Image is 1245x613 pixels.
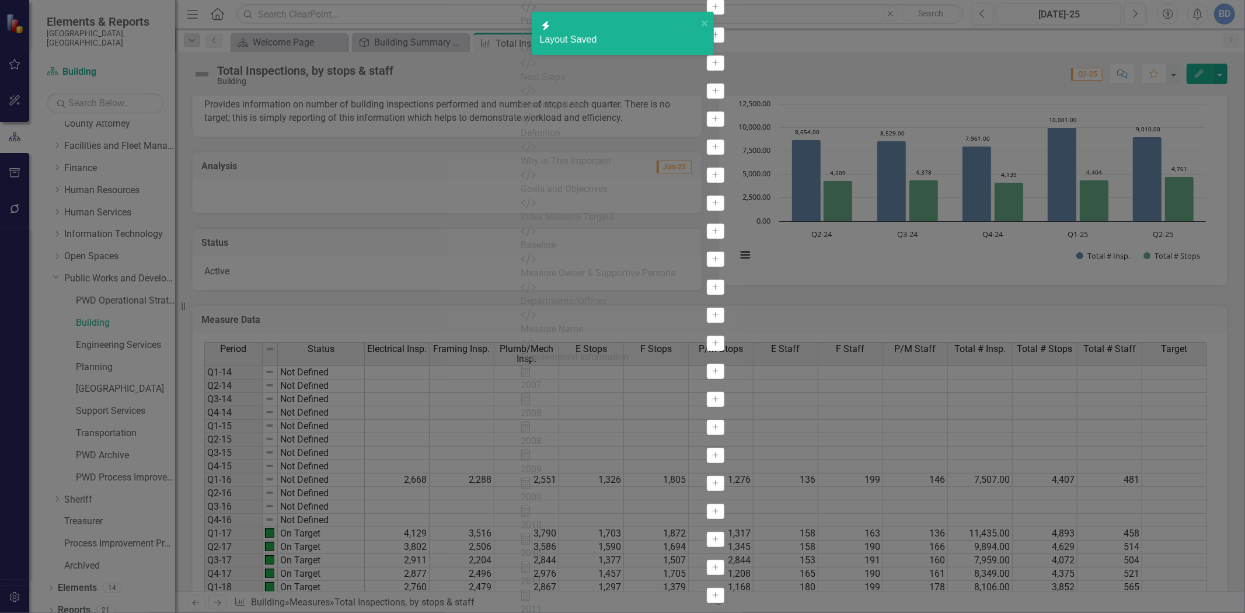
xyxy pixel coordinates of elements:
div: Baseline [521,239,724,252]
div: Progress To-Date/Milestones [521,15,724,28]
div: Measure Name [521,323,724,336]
div: Departments/Offices [521,295,724,308]
button: close [701,16,709,30]
div: Layout Saved [540,33,698,47]
div: Historical Notes [521,99,724,112]
div: 2009 [521,491,724,504]
div: 2008 [521,407,724,420]
div: Measure Owner & Supportive Persons [521,267,724,280]
div: Index Measure Targets [521,211,724,224]
div: Why is This Important [521,155,724,168]
div: Goals and Objectives [521,183,724,196]
div: 2010 [521,519,724,532]
div: Definition [521,127,724,140]
div: 2010 [521,547,724,560]
div: Supplemental Information [521,351,724,364]
div: 2008 [521,435,724,448]
div: 2007 [521,379,724,392]
div: Challenges/Risks [521,43,724,56]
div: 2011 [521,575,724,588]
div: Next Steps [521,71,724,84]
div: 2009 [521,463,724,476]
